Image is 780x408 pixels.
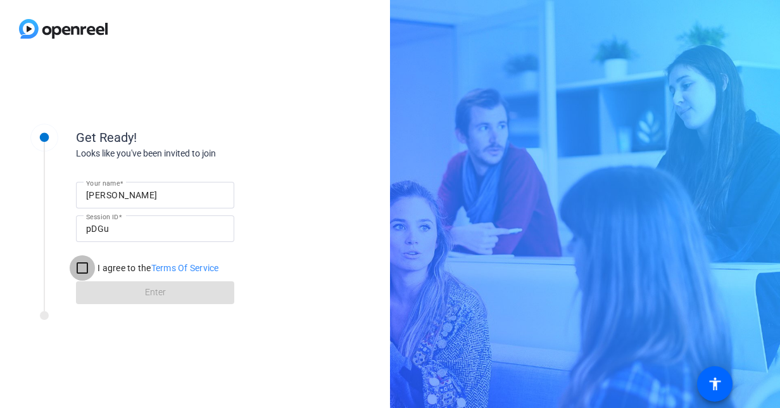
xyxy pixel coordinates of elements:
[86,179,120,187] mat-label: Your name
[151,263,219,273] a: Terms Of Service
[76,128,329,147] div: Get Ready!
[86,213,118,220] mat-label: Session ID
[95,262,219,274] label: I agree to the
[707,376,722,392] mat-icon: accessibility
[76,147,329,160] div: Looks like you've been invited to join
